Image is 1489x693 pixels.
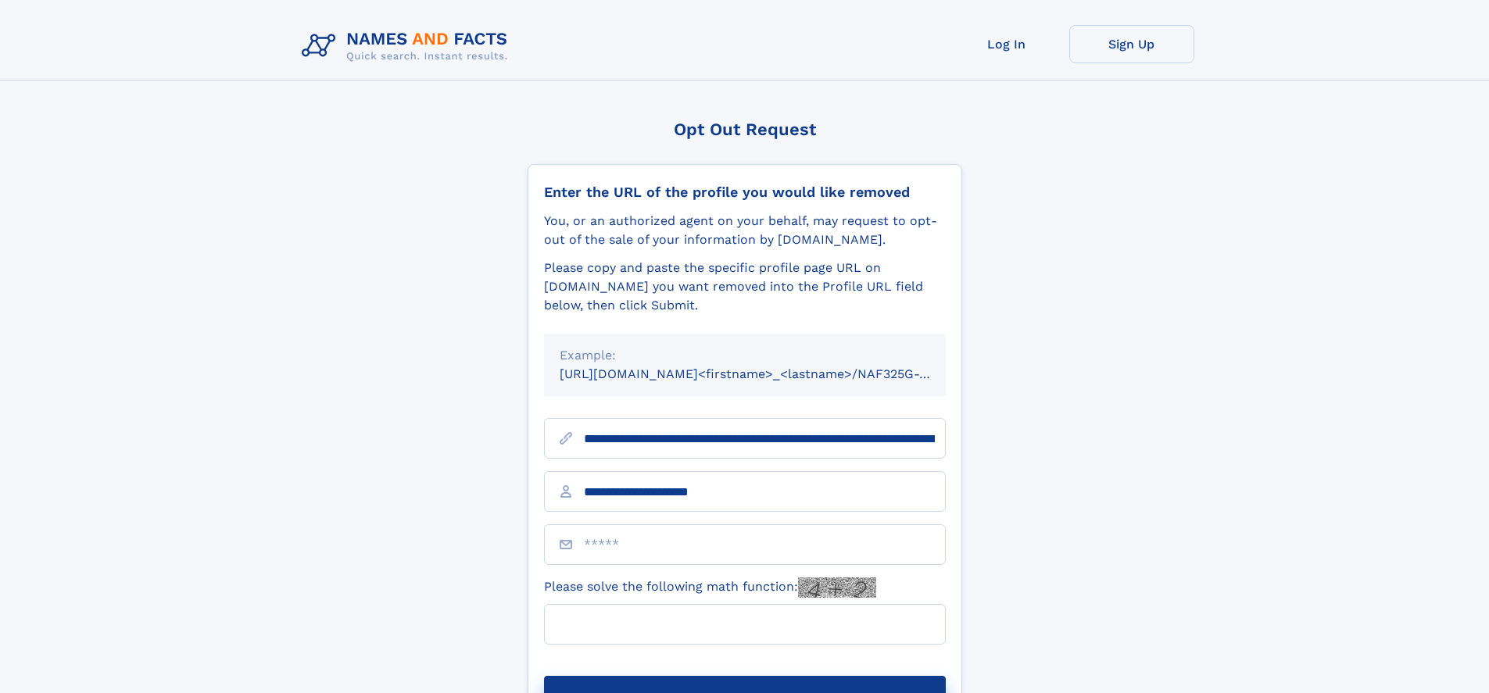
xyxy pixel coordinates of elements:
[944,25,1069,63] a: Log In
[1069,25,1194,63] a: Sign Up
[560,346,930,365] div: Example:
[560,366,975,381] small: [URL][DOMAIN_NAME]<firstname>_<lastname>/NAF325G-xxxxxxxx
[528,120,962,139] div: Opt Out Request
[295,25,521,67] img: Logo Names and Facts
[544,212,946,249] div: You, or an authorized agent on your behalf, may request to opt-out of the sale of your informatio...
[544,259,946,315] div: Please copy and paste the specific profile page URL on [DOMAIN_NAME] you want removed into the Pr...
[544,184,946,201] div: Enter the URL of the profile you would like removed
[544,577,876,598] label: Please solve the following math function:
